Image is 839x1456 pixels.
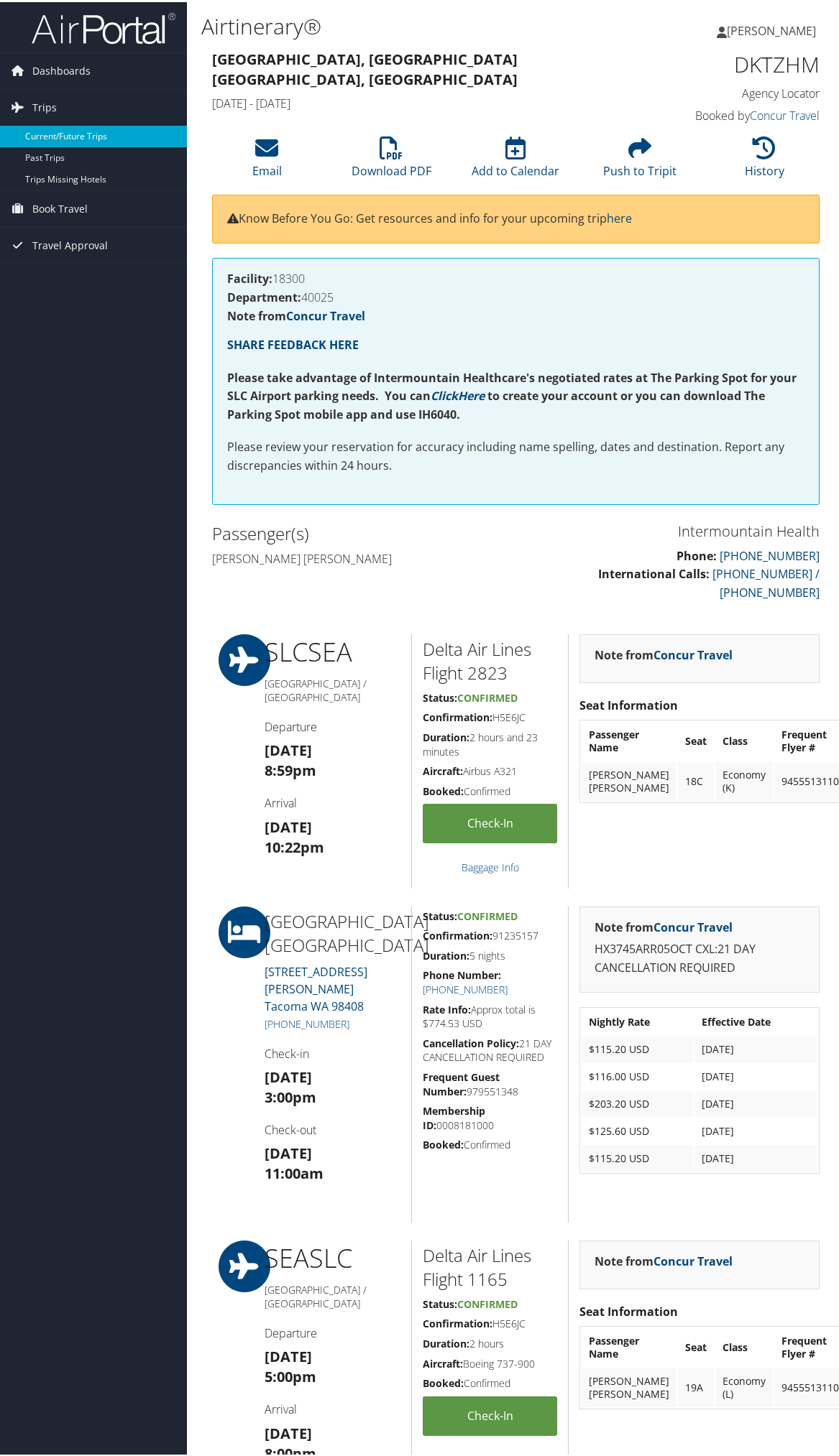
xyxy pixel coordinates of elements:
a: Download PDF [352,142,431,177]
strong: Confirmation: [423,708,492,722]
strong: Frequent Guest Number: [423,1068,500,1096]
h4: Departure [265,717,400,733]
strong: Confirmation: [423,1314,492,1328]
strong: 8:59pm [265,759,316,778]
th: Class [715,1326,773,1365]
strong: [DATE] [265,1141,312,1161]
th: Passenger Name [582,1326,677,1365]
h4: 40025 [227,289,804,301]
td: 19A [678,1366,714,1405]
p: Know Before You Go: Get resources and info for your upcoming trip [227,208,804,226]
strong: Note from [595,917,733,933]
a: SHARE FEEDBACK HERE [227,335,359,351]
a: Check-in [423,1394,558,1434]
strong: [GEOGRAPHIC_DATA], [GEOGRAPHIC_DATA] [GEOGRAPHIC_DATA], [GEOGRAPHIC_DATA] [212,47,518,87]
td: [PERSON_NAME] [PERSON_NAME] [582,1366,677,1405]
strong: Facility: [227,269,272,284]
th: Effective Date [694,1007,817,1033]
a: History [745,142,784,177]
span: [PERSON_NAME] [727,21,816,37]
td: 18C [678,760,714,799]
a: [STREET_ADDRESS][PERSON_NAME]Tacoma WA 98408 [265,962,367,1012]
strong: [DATE] [265,815,312,835]
span: Confirmed [457,1295,518,1309]
h5: 2 hours [423,1335,558,1349]
strong: Note from [227,306,365,322]
th: Passenger Name [582,720,677,759]
strong: Status: [423,907,457,921]
td: [PERSON_NAME] [PERSON_NAME] [582,760,677,799]
a: [PHONE_NUMBER] [265,1015,349,1029]
strong: Note from [595,645,733,661]
a: [PERSON_NAME] [717,7,830,50]
strong: 10:22pm [265,835,324,855]
h5: 979551348 [423,1068,558,1096]
h4: Arrival [265,1399,400,1415]
h4: Booked by [684,106,820,121]
strong: Booked: [423,1374,464,1388]
h5: Confirmed [423,1374,558,1388]
h1: DKTZHM [684,47,820,78]
h5: H5E6JC [423,708,558,723]
p: Please review your reservation for accuracy including name spelling, dates and destination. Repor... [227,436,804,473]
h5: 5 nights [423,947,558,961]
img: airportal-logo.png [32,9,175,43]
h5: 0008181000 [423,1102,558,1130]
strong: Aircraft: [423,1355,463,1368]
a: Check-in [423,802,558,841]
th: Seat [678,1326,714,1365]
span: Confirmed [457,907,518,921]
strong: Booked: [423,782,464,796]
strong: Confirmation: [423,927,492,940]
span: Book Travel [32,189,88,225]
td: [DATE] [694,1116,817,1142]
h5: Approx total is $774.53 USD [423,1001,558,1029]
h4: [PERSON_NAME] [PERSON_NAME] [212,549,505,565]
a: Add to Calendar [472,142,560,177]
strong: 5:00pm [265,1365,316,1384]
h5: Airbus A321 [423,762,558,776]
strong: Phone Number: [423,966,501,980]
td: Economy (L) [715,1366,773,1405]
strong: International Calls: [598,564,710,580]
h4: Departure [265,1323,400,1339]
h4: Check-out [265,1120,400,1136]
h5: 2 hours and 23 minutes [423,728,558,756]
td: $115.20 USD [582,1034,693,1060]
th: Class [715,720,773,759]
td: [DATE] [694,1089,817,1115]
strong: Booked: [423,1136,464,1149]
td: $115.20 USD [582,1144,693,1169]
strong: Status: [423,689,457,703]
strong: 3:00pm [265,1085,316,1105]
strong: Rate Info: [423,1001,471,1014]
th: Nightly Rate [582,1007,693,1033]
a: Concur Travel [654,1251,733,1267]
h1: SLC SEA [265,632,400,668]
a: Concur Travel [654,917,733,933]
p: HX3745ARR05OCT CXL:21 DAY CANCELLATION REQUIRED [595,938,804,975]
strong: Status: [423,1295,457,1309]
h4: Agency Locator [684,83,820,99]
strong: Aircraft: [423,762,463,776]
h2: [GEOGRAPHIC_DATA] [GEOGRAPHIC_DATA] [265,907,400,955]
strong: Department: [227,287,301,303]
a: Click [431,386,458,402]
strong: [DATE] [265,738,312,758]
a: Baggage Info [462,858,519,872]
strong: Duration: [423,728,469,742]
strong: Seat Information [579,1302,678,1317]
strong: Please take advantage of Intermountain Healthcare's negotiated rates at The Parking Spot for your... [227,368,797,402]
td: [DATE] [694,1062,817,1088]
h5: [GEOGRAPHIC_DATA] / [GEOGRAPHIC_DATA] [265,674,400,703]
h2: Passenger(s) [212,519,505,544]
h4: Check-in [265,1044,400,1059]
th: Seat [678,720,714,759]
a: [PHONE_NUMBER] / [PHONE_NUMBER] [712,564,820,598]
span: Confirmed [457,689,518,703]
a: [PHONE_NUMBER] [720,546,820,562]
a: Concur Travel [654,645,733,661]
h4: 18300 [227,271,804,282]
